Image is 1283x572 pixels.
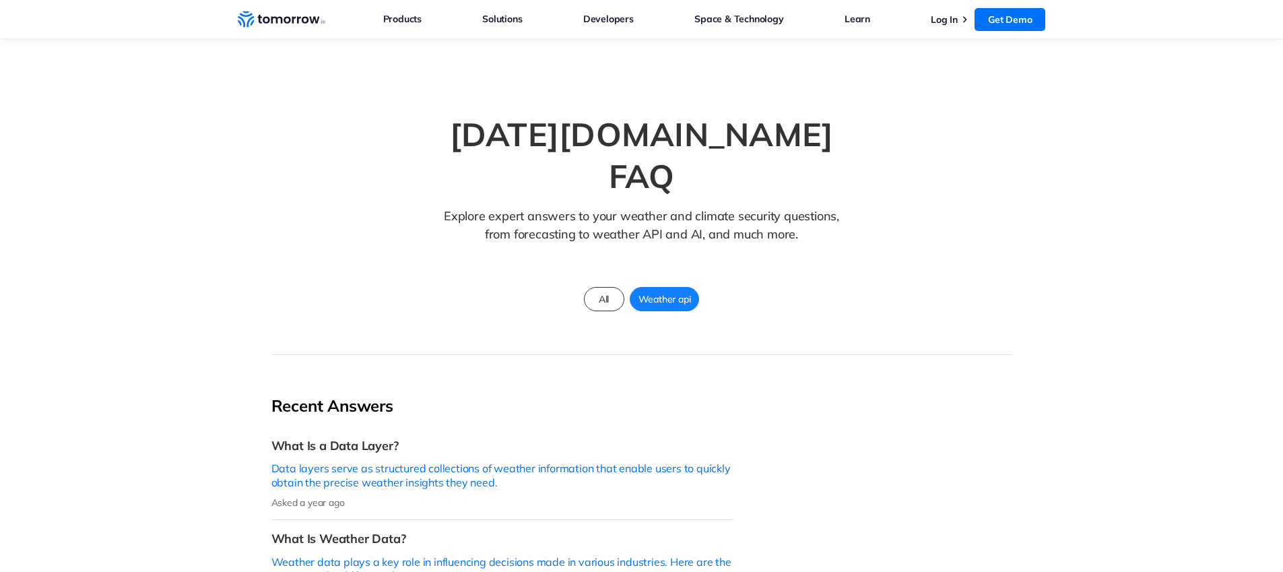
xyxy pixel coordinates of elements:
span: Weather api [630,290,699,308]
span: All [591,290,617,308]
a: Developers [583,10,634,28]
a: Weather api [630,287,700,311]
a: All [584,287,624,311]
h2: Recent Answers [271,395,733,416]
a: Get Demo [975,8,1045,31]
a: Products [383,10,422,28]
h3: What Is a Data Layer? [271,438,733,453]
h3: What Is Weather Data? [271,531,733,546]
a: Space & Technology [694,10,783,28]
p: Asked a year ago [271,497,733,509]
p: Data layers serve as structured collections of weather information that enable users to quickly o... [271,462,733,490]
a: Solutions [482,10,522,28]
h1: [DATE][DOMAIN_NAME] FAQ [413,113,871,197]
a: Log In [931,13,958,26]
p: Explore expert answers to your weather and climate security questions, from forecasting to weathe... [438,207,845,264]
a: Home link [238,9,325,30]
a: What Is a Data Layer?Data layers serve as structured collections of weather information that enab... [271,427,733,520]
a: Learn [845,10,870,28]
